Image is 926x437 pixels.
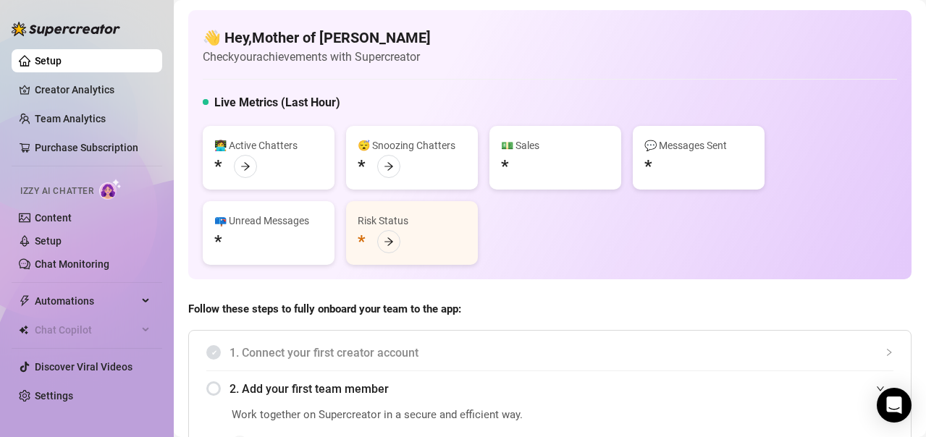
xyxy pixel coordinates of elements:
a: Discover Viral Videos [35,361,132,373]
span: arrow-right [384,237,394,247]
div: Risk Status [358,213,466,229]
div: 💬 Messages Sent [644,137,753,153]
div: 2. Add your first team member [206,371,893,407]
div: 💵 Sales [501,137,610,153]
strong: Follow these steps to fully onboard your team to the app: [188,302,461,315]
div: 1. Connect your first creator account [206,335,893,370]
a: Setup [35,55,62,67]
a: Chat Monitoring [35,258,109,270]
span: 2. Add your first team member [230,380,893,398]
article: Check your achievements with Supercreator [203,48,431,66]
div: 📪 Unread Messages [214,213,323,229]
span: collapsed [885,348,893,357]
div: Open Intercom Messenger [877,388,912,423]
span: Chat Copilot [35,318,138,341]
span: Automations [35,289,138,313]
h4: 👋 Hey, Mother of [PERSON_NAME] [203,27,431,48]
a: Settings [35,390,73,402]
span: thunderbolt [19,295,30,307]
span: 1. Connect your first creator account [230,344,893,362]
a: Content [35,212,72,224]
span: arrow-right [240,161,251,171]
a: Setup [35,235,62,247]
div: 😴 Snoozing Chatters [358,137,466,153]
div: 👩‍💻 Active Chatters [214,137,323,153]
img: Chat Copilot [19,325,28,335]
a: Team Analytics [35,113,106,124]
a: Creator Analytics [35,78,151,101]
a: Purchase Subscription [35,142,138,153]
span: Work together on Supercreator in a secure and efficient way. [232,407,568,424]
span: expanded [876,384,885,393]
h5: Live Metrics (Last Hour) [214,94,340,111]
span: arrow-right [384,161,394,171]
img: AI Chatter [99,179,122,200]
img: logo-BBDzfeDw.svg [12,22,120,36]
span: Izzy AI Chatter [20,184,93,198]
